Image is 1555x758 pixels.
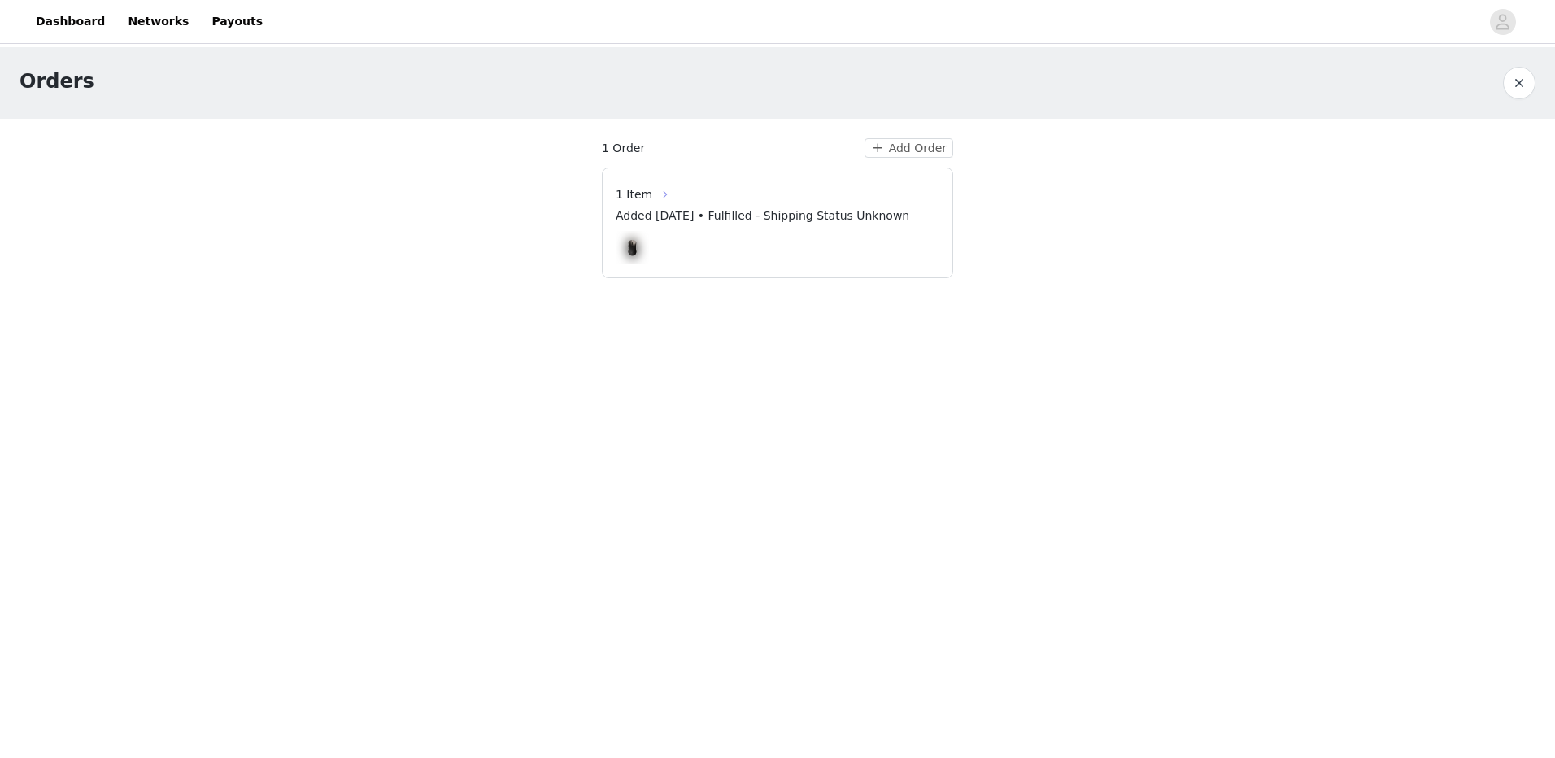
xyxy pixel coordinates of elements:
button: Add Order [865,138,953,158]
span: 1 Order [602,140,645,157]
img: Sabre v2 Pro [616,231,649,264]
div: avatar [1495,9,1510,35]
span: 1 Item [616,186,652,203]
span: Added [DATE] • Fulfilled - Shipping Status Unknown [616,207,909,224]
a: Dashboard [26,3,115,40]
h1: Orders [20,67,94,96]
a: Payouts [202,3,272,40]
a: Networks [118,3,198,40]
